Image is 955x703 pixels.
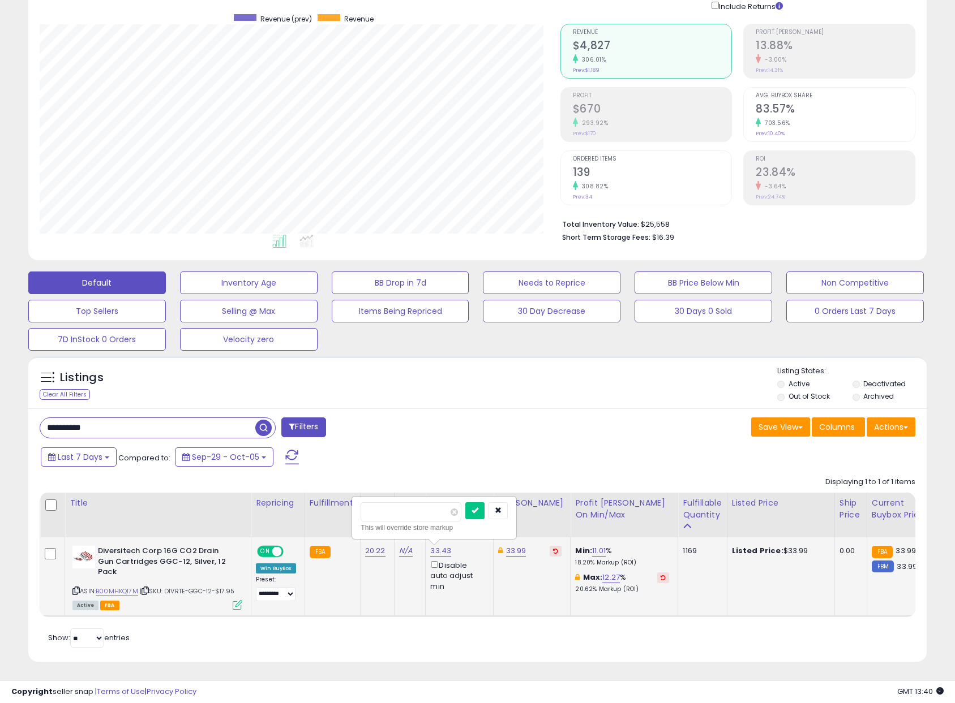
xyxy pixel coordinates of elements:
[562,219,639,229] b: Total Inventory Value:
[332,300,469,322] button: Items Being Repriced
[118,452,170,463] span: Compared to:
[578,119,609,127] small: 293.92%
[256,563,296,573] div: Win BuyBox
[756,130,785,137] small: Prev: 10.40%
[756,67,783,74] small: Prev: 14.31%
[28,328,166,351] button: 7D InStock 0 Orders
[72,546,95,568] img: 41cOhLQ8w8L._SL40_.jpg
[11,687,196,697] div: seller snap | |
[180,300,318,322] button: Selling @ Max
[60,370,104,386] h5: Listings
[100,601,119,610] span: FBA
[602,572,620,583] a: 12.27
[180,271,318,294] button: Inventory Age
[840,546,858,556] div: 0.00
[140,586,235,596] span: | SKU: DIVRTE-GGC-12-$17.95
[11,686,53,697] strong: Copyright
[896,545,916,556] span: 33.99
[180,328,318,351] button: Velocity zero
[573,102,732,118] h2: $670
[70,497,246,509] div: Title
[789,391,830,401] label: Out of Stock
[840,497,862,521] div: Ship Price
[310,497,356,509] div: Fulfillment
[573,67,599,74] small: Prev: $1,189
[506,545,526,557] a: 33.99
[756,102,915,118] h2: 83.57%
[683,546,718,556] div: 1169
[256,497,300,509] div: Repricing
[571,493,678,537] th: The percentage added to the cost of goods (COGS) that forms the calculator for Min & Max prices.
[573,130,596,137] small: Prev: $170
[41,447,117,467] button: Last 7 Days
[786,271,924,294] button: Non Competitive
[872,497,930,521] div: Current Buybox Price
[260,14,312,24] span: Revenue (prev)
[258,547,272,557] span: ON
[361,522,508,533] div: This will override store markup
[256,576,296,601] div: Preset:
[483,300,620,322] button: 30 Day Decrease
[97,686,145,697] a: Terms of Use
[575,545,592,556] b: Min:
[761,182,786,191] small: -3.64%
[344,14,374,24] span: Revenue
[761,119,790,127] small: 703.56%
[573,156,732,162] span: Ordered Items
[732,545,783,556] b: Listed Price:
[58,451,102,463] span: Last 7 Days
[732,546,826,556] div: $33.99
[867,417,915,437] button: Actions
[430,545,451,557] a: 33.43
[573,193,592,200] small: Prev: 34
[562,232,650,242] b: Short Term Storage Fees:
[897,561,917,572] span: 33.99
[872,546,893,558] small: FBA
[786,300,924,322] button: 0 Orders Last 7 Days
[399,545,413,557] a: N/A
[872,560,894,572] small: FBM
[652,232,674,243] span: $16.39
[332,271,469,294] button: BB Drop in 7d
[72,546,242,609] div: ASIN:
[751,417,810,437] button: Save View
[756,156,915,162] span: ROI
[732,497,830,509] div: Listed Price
[578,55,606,64] small: 306.01%
[756,193,785,200] small: Prev: 24.74%
[40,389,90,400] div: Clear All Filters
[777,366,927,377] p: Listing States:
[48,632,130,643] span: Show: entries
[756,29,915,36] span: Profit [PERSON_NAME]
[575,546,669,567] div: %
[863,379,906,389] label: Deactivated
[483,271,620,294] button: Needs to Reprice
[583,572,603,583] b: Max:
[756,39,915,54] h2: 13.88%
[430,559,485,592] div: Disable auto adjust min
[310,546,331,558] small: FBA
[98,546,235,580] b: Diversitech Corp 16G CO2 Drain Gun Cartridges GGC-12, Silver, 12 Pack
[635,271,772,294] button: BB Price Below Min
[562,217,907,230] li: $25,558
[573,93,732,99] span: Profit
[756,93,915,99] span: Avg. Buybox Share
[635,300,772,322] button: 30 Days 0 Sold
[192,451,259,463] span: Sep-29 - Oct-05
[28,300,166,322] button: Top Sellers
[897,686,944,697] span: 2025-10-13 13:40 GMT
[761,55,786,64] small: -3.00%
[175,447,273,467] button: Sep-29 - Oct-05
[575,497,673,521] div: Profit [PERSON_NAME] on Min/Max
[573,166,732,181] h2: 139
[72,601,99,610] span: All listings currently available for purchase on Amazon
[812,417,865,437] button: Columns
[281,417,326,437] button: Filters
[863,391,894,401] label: Archived
[575,559,669,567] p: 18.20% Markup (ROI)
[575,585,669,593] p: 20.62% Markup (ROI)
[28,271,166,294] button: Default
[819,421,855,433] span: Columns
[498,497,566,509] div: [PERSON_NAME]
[147,686,196,697] a: Privacy Policy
